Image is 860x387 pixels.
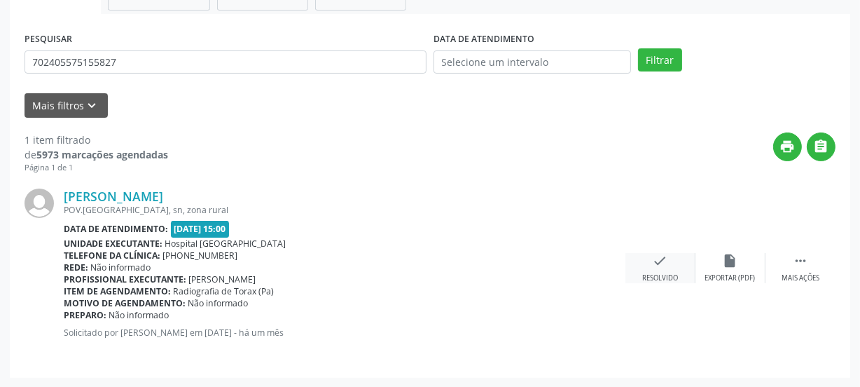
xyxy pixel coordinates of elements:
button: Filtrar [638,48,682,72]
div: 1 item filtrado [25,133,168,147]
span: [DATE] 15:00 [171,221,230,237]
b: Profissional executante: [64,273,186,285]
i:  [793,253,808,269]
i: keyboard_arrow_down [85,98,100,114]
div: Exportar (PDF) [705,273,756,283]
b: Telefone da clínica: [64,250,160,262]
div: Página 1 de 1 [25,162,168,174]
a: [PERSON_NAME] [64,189,163,204]
span: Não informado [109,309,169,321]
span: [PHONE_NUMBER] [163,250,238,262]
strong: 5973 marcações agendadas [36,148,168,161]
img: img [25,189,54,218]
div: de [25,147,168,162]
b: Item de agendamento: [64,285,171,297]
div: Resolvido [642,273,678,283]
input: Nome, CNS [25,50,426,74]
i:  [814,139,829,154]
span: [PERSON_NAME] [189,273,256,285]
i: check [653,253,668,269]
b: Rede: [64,262,88,273]
i: print [780,139,796,154]
span: Radiografia de Torax (Pa) [174,285,275,297]
b: Unidade executante: [64,238,162,250]
button: Mais filtroskeyboard_arrow_down [25,93,108,118]
button:  [807,133,835,161]
p: Solicitado por [PERSON_NAME] em [DATE] - há um mês [64,327,625,339]
input: Selecione um intervalo [434,50,631,74]
b: Preparo: [64,309,106,321]
div: Mais ações [782,273,819,283]
span: Hospital [GEOGRAPHIC_DATA] [165,238,286,250]
i: insert_drive_file [723,253,738,269]
div: POV.[GEOGRAPHIC_DATA], sn, zona rural [64,204,625,216]
b: Data de atendimento: [64,223,168,235]
label: DATA DE ATENDIMENTO [434,29,534,50]
b: Motivo de agendamento: [64,297,186,309]
button: print [773,133,802,161]
span: Não informado [91,262,151,273]
span: Não informado [188,297,249,309]
label: PESQUISAR [25,29,72,50]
